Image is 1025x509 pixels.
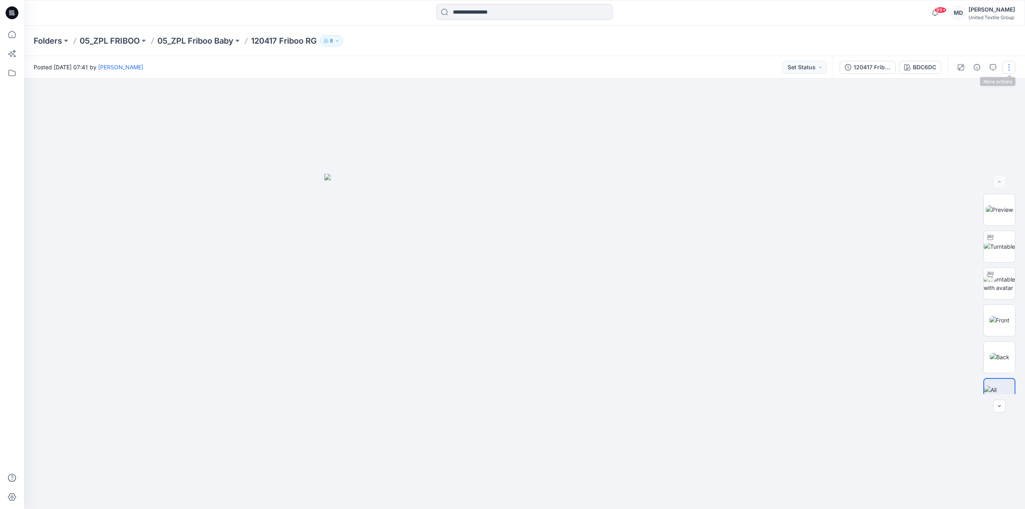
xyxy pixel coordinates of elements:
[840,61,896,74] button: 120417 Friboo RG
[98,64,143,70] a: [PERSON_NAME]
[989,316,1009,324] img: Front
[320,35,343,46] button: 8
[984,386,1015,402] img: All colorways
[935,7,947,13] span: 99+
[951,6,965,20] div: MD
[251,35,317,46] p: 120417 Friboo RG
[990,353,1009,361] img: Back
[969,14,1015,20] div: United Textile Group
[984,242,1015,251] img: Turntable
[34,63,143,71] span: Posted [DATE] 07:41 by
[330,36,333,45] p: 8
[854,63,890,72] div: 120417 Friboo RG
[34,35,62,46] a: Folders
[913,63,936,72] div: BDC6DC
[899,61,941,74] button: BDC6DC
[80,35,140,46] a: 05_ZPL FRIBOO
[971,61,983,74] button: Details
[969,5,1015,14] div: [PERSON_NAME]
[984,275,1015,292] img: Turntable with avatar
[157,35,233,46] a: 05_ZPL Friboo Baby
[986,205,1013,214] img: Preview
